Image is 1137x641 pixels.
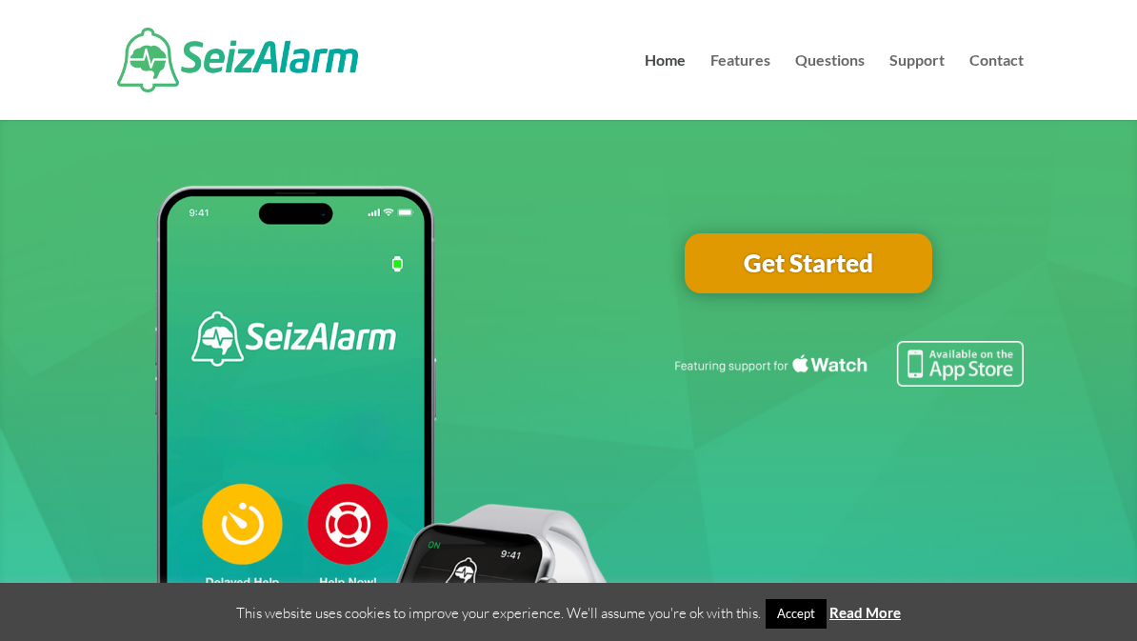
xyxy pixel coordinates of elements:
img: SeizAlarm [117,28,358,92]
a: Support [889,53,945,120]
span: This website uses cookies to improve your experience. We'll assume you're ok with this. [236,604,901,622]
iframe: Help widget launcher [967,567,1116,620]
a: Accept [766,599,827,629]
a: Features [710,53,770,120]
a: Featuring seizure detection support for the Apple Watch [671,369,1024,391]
a: Contact [969,53,1024,120]
a: Questions [795,53,865,120]
a: Get Started [685,233,932,294]
a: Home [645,53,686,120]
img: Seizure detection available in the Apple App Store. [671,341,1024,387]
a: Read More [829,604,901,621]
